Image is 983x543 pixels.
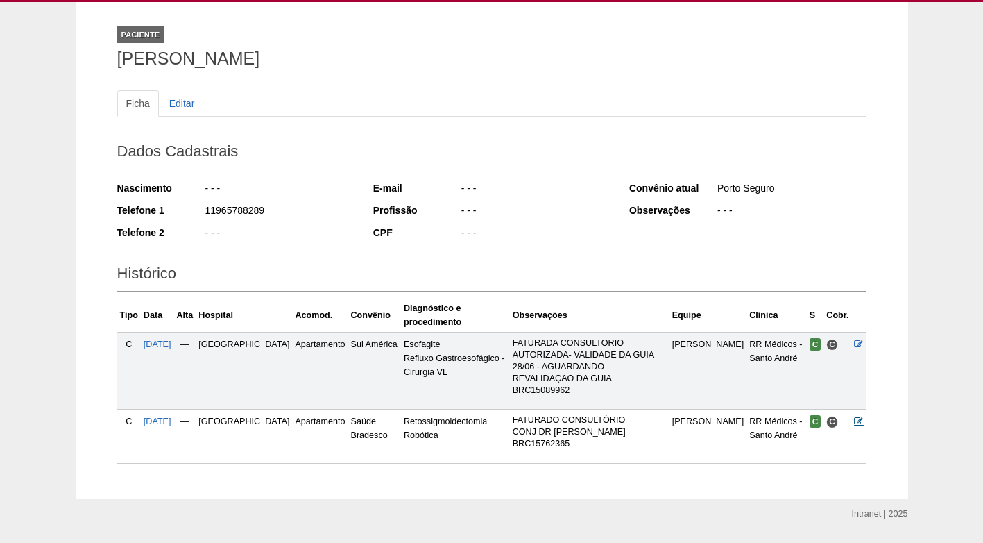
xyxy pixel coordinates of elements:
[196,299,292,333] th: Hospital
[117,226,204,240] div: Telefone 2
[174,332,196,409] td: —
[669,410,747,463] td: [PERSON_NAME]
[204,181,354,199] div: - - -
[826,339,838,351] span: Consultório
[716,203,866,221] div: - - -
[810,415,821,428] span: Confirmada
[204,203,354,221] div: 11965788289
[117,26,164,43] div: Paciente
[117,299,141,333] th: Tipo
[292,410,348,463] td: Apartamento
[373,203,460,217] div: Profissão
[746,410,807,463] td: RR Médicos - Santo André
[826,416,838,428] span: Consultório
[117,181,204,195] div: Nascimento
[292,332,348,409] td: Apartamento
[174,299,196,333] th: Alta
[292,299,348,333] th: Acomod.
[510,299,669,333] th: Observações
[746,332,807,409] td: RR Médicos - Santo André
[348,332,401,409] td: Sul América
[401,332,510,409] td: Esofagite Refluxo Gastroesofágico - Cirurgia VL
[348,299,401,333] th: Convênio
[746,299,807,333] th: Clínica
[669,332,747,409] td: [PERSON_NAME]
[196,332,292,409] td: [GEOGRAPHIC_DATA]
[401,299,510,333] th: Diagnóstico e procedimento
[144,340,171,349] a: [DATE]
[204,226,354,243] div: - - -
[852,507,908,521] div: Intranet | 2025
[196,410,292,463] td: [GEOGRAPHIC_DATA]
[144,417,171,426] a: [DATE]
[629,203,716,217] div: Observações
[513,415,667,450] p: FATURADO CONSULTÓRIO CONJ DR [PERSON_NAME] BRC15762365
[513,337,667,396] p: FATURADA CONSULTORIO AUTORIZADA- VALIDADE DA GUIA 28/06 - AGUARDANDO REVALIDAÇÃO DA GUIA BRC15089962
[117,260,866,292] h2: Histórico
[120,415,138,428] div: C
[348,410,401,463] td: Saúde Bradesco
[669,299,747,333] th: Equipe
[117,90,159,117] a: Ficha
[460,181,610,199] div: - - -
[117,203,204,217] div: Telefone 1
[460,226,610,243] div: - - -
[810,338,821,351] span: Confirmada
[401,410,510,463] td: Retossigmoidectomia Robótica
[120,337,138,351] div: C
[807,299,824,333] th: S
[117,137,866,169] h2: Dados Cadastrais
[141,299,174,333] th: Data
[160,90,204,117] a: Editar
[373,226,460,240] div: CPF
[460,203,610,221] div: - - -
[716,181,866,199] div: Porto Seguro
[117,50,866,67] h1: [PERSON_NAME]
[174,410,196,463] td: —
[629,181,716,195] div: Convênio atual
[373,181,460,195] div: E-mail
[823,299,851,333] th: Cobr.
